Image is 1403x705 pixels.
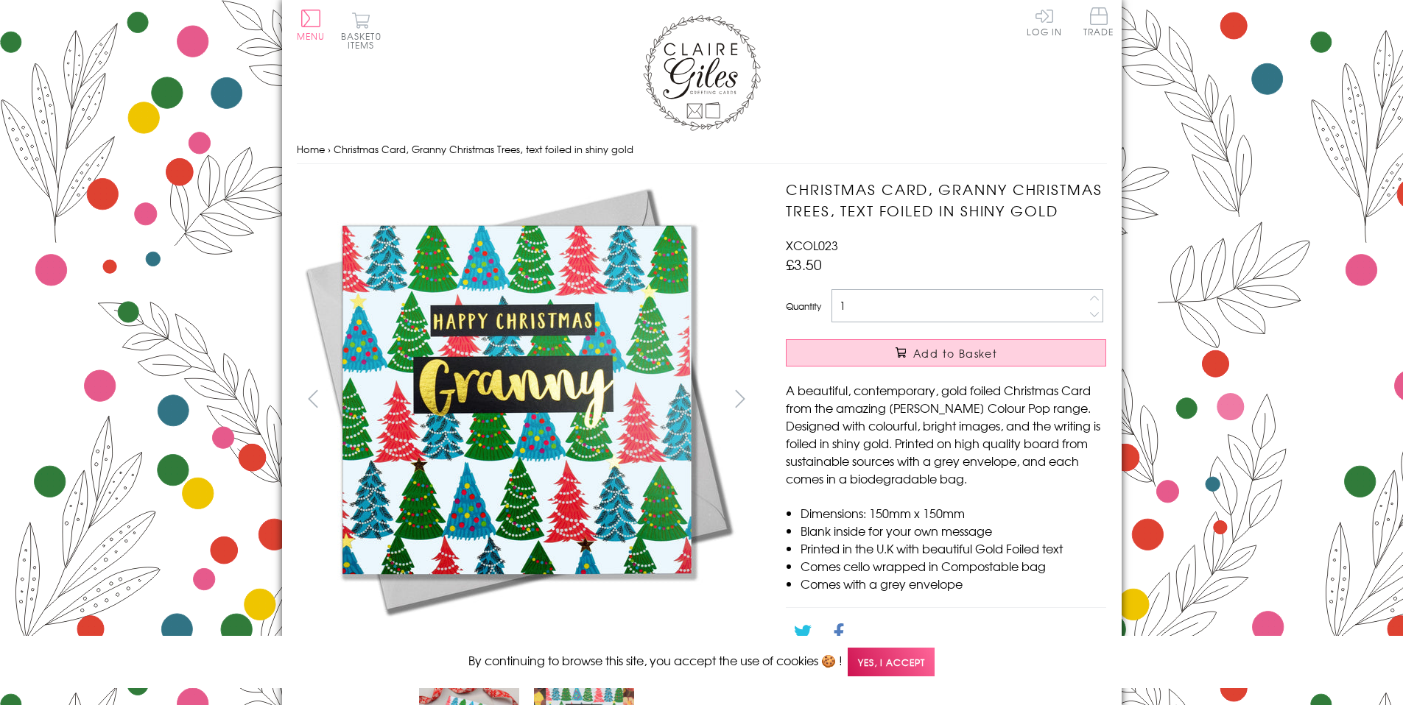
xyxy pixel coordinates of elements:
button: Menu [297,10,326,40]
p: A beautiful, contemporary, gold foiled Christmas Card from the amazing [PERSON_NAME] Colour Pop r... [786,381,1106,487]
span: Menu [297,29,326,43]
span: £3.50 [786,254,822,274]
span: Yes, I accept [848,648,935,676]
button: next [723,382,756,415]
span: Trade [1083,7,1114,36]
li: Comes with a grey envelope [801,575,1106,592]
li: Printed in the U.K with beautiful Gold Foiled text [801,539,1106,557]
a: Home [297,142,325,156]
button: Add to Basket [786,339,1106,366]
a: Log In [1027,7,1062,36]
label: Quantity [786,300,821,313]
span: › [328,142,331,156]
nav: breadcrumbs [297,135,1107,165]
h1: Christmas Card, Granny Christmas Trees, text foiled in shiny gold [786,179,1106,222]
span: 0 items [348,29,381,52]
a: Trade [1083,7,1114,39]
li: Dimensions: 150mm x 150mm [801,504,1106,522]
img: Christmas Card, Granny Christmas Trees, text foiled in shiny gold [296,179,738,620]
img: Christmas Card, Granny Christmas Trees, text foiled in shiny gold [756,179,1198,620]
img: Claire Giles Greetings Cards [643,15,761,131]
span: Add to Basket [913,346,997,361]
span: XCOL023 [786,236,838,254]
li: Comes cello wrapped in Compostable bag [801,557,1106,575]
li: Blank inside for your own message [801,522,1106,539]
button: prev [297,382,330,415]
span: Christmas Card, Granny Christmas Trees, text foiled in shiny gold [334,142,633,156]
button: Basket0 items [341,12,381,49]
